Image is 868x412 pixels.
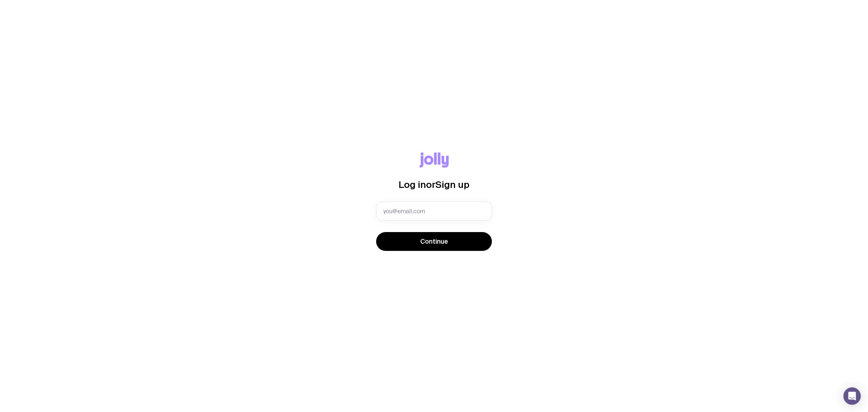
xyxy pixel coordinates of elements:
div: Open Intercom Messenger [843,387,861,405]
span: or [426,179,435,190]
span: Continue [420,237,448,246]
button: Continue [376,232,492,251]
span: Sign up [435,179,469,190]
span: Log in [399,179,426,190]
input: you@email.com [376,202,492,220]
